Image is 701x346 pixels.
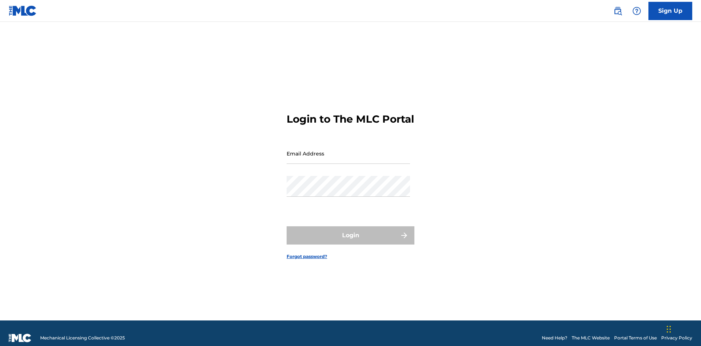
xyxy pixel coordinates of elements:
img: search [613,7,622,15]
a: Privacy Policy [661,335,692,341]
img: help [632,7,641,15]
a: Sign Up [648,2,692,20]
a: Need Help? [542,335,567,341]
h3: Login to The MLC Portal [287,113,414,126]
a: Public Search [610,4,625,18]
img: MLC Logo [9,5,37,16]
a: Forgot password? [287,253,327,260]
div: Drag [667,318,671,340]
img: logo [9,334,31,342]
span: Mechanical Licensing Collective © 2025 [40,335,125,341]
a: The MLC Website [572,335,610,341]
iframe: Chat Widget [664,311,701,346]
a: Portal Terms of Use [614,335,657,341]
div: Help [629,4,644,18]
